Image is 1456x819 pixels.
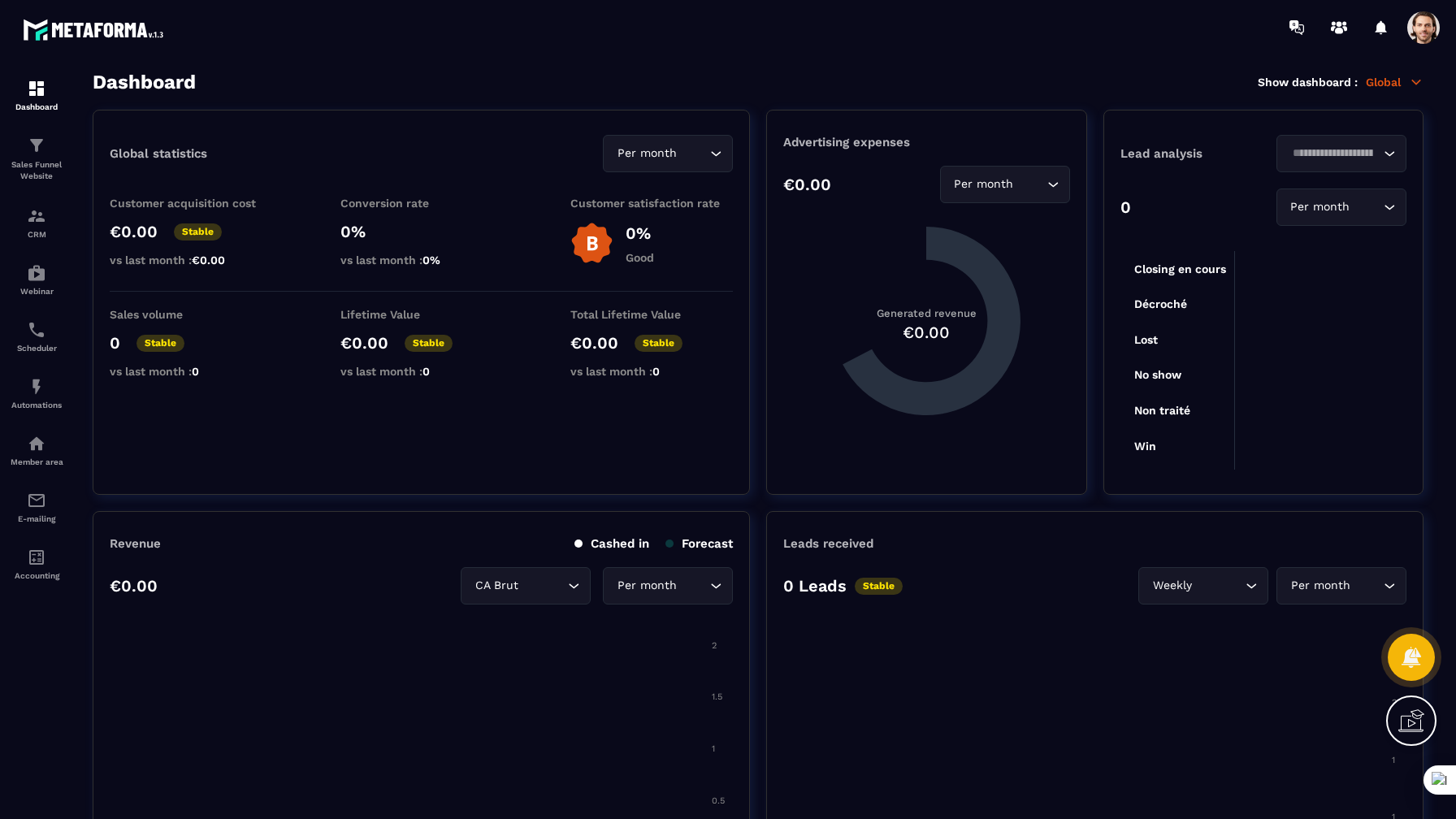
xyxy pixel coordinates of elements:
[1276,135,1406,172] div: Search for option
[471,577,522,595] span: CA Brut
[27,136,46,155] img: formation
[783,135,1069,149] p: Advertising expenses
[712,743,715,754] tspan: 1
[522,577,564,595] input: Search for option
[110,576,158,596] p: €0.00
[110,365,272,378] p: vs last month :
[1133,368,1181,381] tspan: No show
[1258,76,1358,89] p: Show dashboard :
[192,253,225,266] span: €0.00
[626,251,654,264] p: Good
[665,536,733,551] p: Forecast
[27,434,46,453] img: automations
[1287,577,1354,595] span: Per month
[4,159,69,182] p: Sales Funnel Website
[613,577,680,595] span: Per month
[340,365,503,378] p: vs last month :
[626,223,654,243] p: 0%
[4,251,69,308] a: automationsautomationsWebinar
[4,344,69,353] p: Scheduler
[1120,146,1263,161] p: Lead analysis
[4,230,69,239] p: CRM
[570,333,618,353] p: €0.00
[940,166,1070,203] div: Search for option
[783,576,847,596] p: 0 Leads
[1149,577,1195,595] span: Weekly
[951,175,1017,193] span: Per month
[340,253,503,266] p: vs last month :
[1017,175,1043,193] input: Search for option
[783,175,831,194] p: €0.00
[1276,567,1406,604] div: Search for option
[1133,440,1155,453] tspan: Win
[110,197,272,210] p: Customer acquisition cost
[110,308,272,321] p: Sales volume
[192,365,199,378] span: 0
[4,287,69,296] p: Webinar
[4,308,69,365] a: schedulerschedulerScheduler
[4,67,69,123] a: formationformationDashboard
[613,145,680,162] span: Per month
[110,536,161,551] p: Revenue
[23,15,169,45] img: logo
[1392,755,1395,765] tspan: 1
[4,194,69,251] a: formationformationCRM
[570,197,733,210] p: Customer satisfaction rate
[712,691,722,702] tspan: 1.5
[603,135,733,172] div: Search for option
[1354,198,1380,216] input: Search for option
[570,365,733,378] p: vs last month :
[1133,404,1189,417] tspan: Non traité
[4,422,69,479] a: automationsautomationsMember area
[27,206,46,226] img: formation
[422,365,430,378] span: 0
[4,401,69,409] p: Automations
[1366,75,1423,89] p: Global
[422,253,440,266] span: 0%
[27,320,46,340] img: scheduler
[340,222,503,241] p: 0%
[1138,567,1268,604] div: Search for option
[1354,577,1380,595] input: Search for option
[27,548,46,567] img: accountant
[136,335,184,352] p: Stable
[110,146,207,161] p: Global statistics
[574,536,649,551] p: Cashed in
[110,333,120,353] p: 0
[855,578,903,595] p: Stable
[174,223,222,240] p: Stable
[461,567,591,604] div: Search for option
[110,253,272,266] p: vs last month :
[635,335,682,352] p: Stable
[783,536,873,551] p: Leads received
[712,795,725,806] tspan: 0.5
[340,333,388,353] p: €0.00
[27,263,46,283] img: automations
[4,571,69,580] p: Accounting
[340,308,503,321] p: Lifetime Value
[4,479,69,535] a: emailemailE-mailing
[4,123,69,194] a: formationformationSales Funnel Website
[4,457,69,466] p: Member area
[1287,145,1380,162] input: Search for option
[27,491,46,510] img: email
[652,365,660,378] span: 0
[570,222,613,265] img: b-badge-o.b3b20ee6.svg
[27,377,46,396] img: automations
[93,71,196,93] h3: Dashboard
[1287,198,1354,216] span: Per month
[712,640,717,651] tspan: 2
[680,577,706,595] input: Search for option
[340,197,503,210] p: Conversion rate
[4,514,69,523] p: E-mailing
[1120,197,1131,217] p: 0
[680,145,706,162] input: Search for option
[405,335,453,352] p: Stable
[1195,577,1241,595] input: Search for option
[4,535,69,592] a: accountantaccountantAccounting
[110,222,158,241] p: €0.00
[570,308,733,321] p: Total Lifetime Value
[4,102,69,111] p: Dashboard
[1133,297,1186,310] tspan: Décroché
[4,365,69,422] a: automationsautomationsAutomations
